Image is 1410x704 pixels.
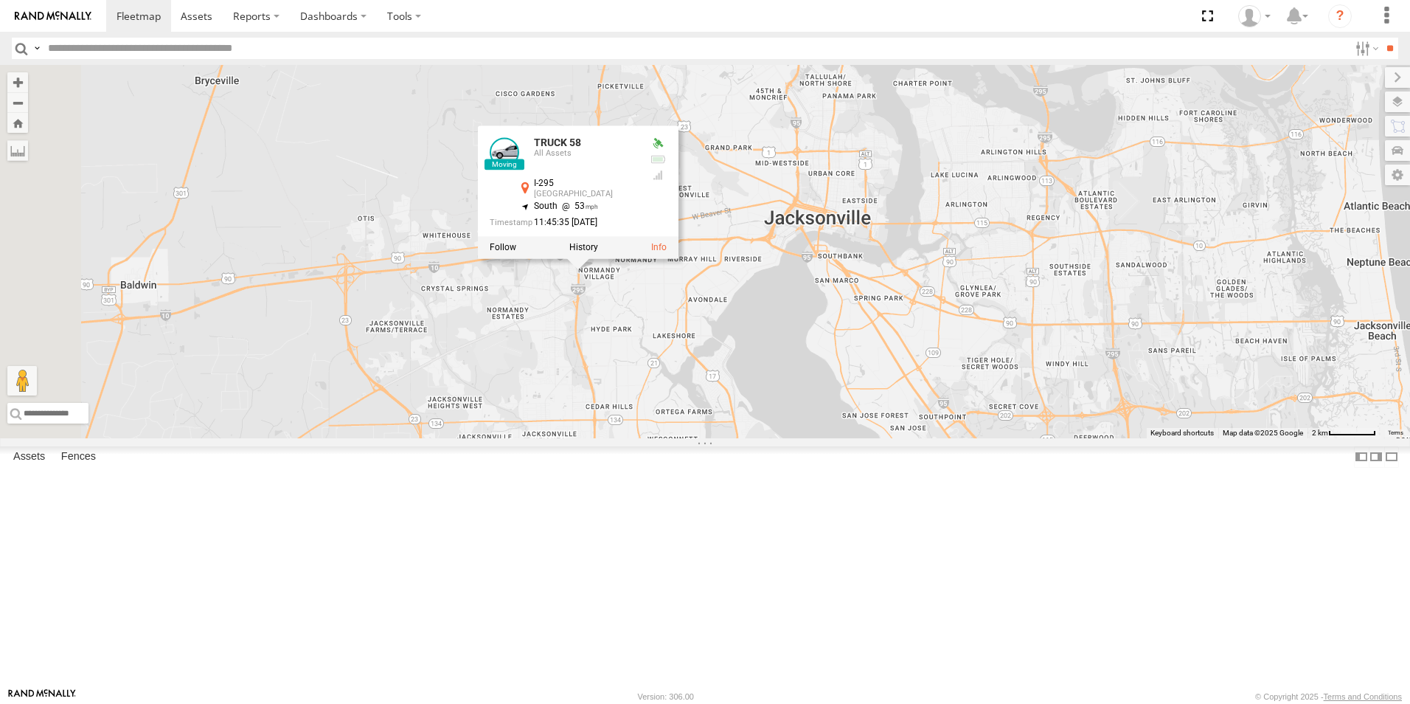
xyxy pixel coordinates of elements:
label: Search Query [31,38,43,59]
button: Keyboard shortcuts [1150,428,1214,438]
div: All Assets [534,149,637,158]
a: TRUCK 58 [534,137,581,149]
label: View Asset History [569,243,598,253]
label: Dock Summary Table to the Left [1354,446,1369,468]
div: I-295 [534,179,637,189]
label: Search Filter Options [1350,38,1381,59]
label: Fences [54,446,103,467]
div: Thomas Crowe [1233,5,1276,27]
label: Realtime tracking of Asset [490,243,516,253]
div: [GEOGRAPHIC_DATA] [534,190,637,199]
span: South [534,201,558,212]
div: © Copyright 2025 - [1255,692,1402,701]
div: Version: 306.00 [638,692,694,701]
a: Terms and Conditions [1324,692,1402,701]
span: Map data ©2025 Google [1223,429,1303,437]
span: 53 [558,201,598,212]
label: Hide Summary Table [1384,446,1399,468]
img: rand-logo.svg [15,11,91,21]
button: Drag Pegman onto the map to open Street View [7,366,37,396]
div: No voltage information received from this device. [649,154,667,166]
span: 2 km [1312,429,1328,437]
label: Measure [7,140,28,161]
a: View Asset Details [651,243,667,253]
button: Zoom Home [7,113,28,133]
label: Dock Summary Table to the Right [1369,446,1383,468]
div: Date/time of location update [490,218,637,227]
i: ? [1328,4,1352,28]
label: Map Settings [1385,165,1410,185]
div: Valid GPS Fix [649,138,667,150]
div: GSM Signal = 4 [649,170,667,182]
a: Terms (opens in new tab) [1388,430,1403,436]
button: Map Scale: 2 km per 61 pixels [1307,428,1381,438]
button: Zoom out [7,92,28,113]
button: Zoom in [7,72,28,92]
label: Assets [6,446,52,467]
a: Visit our Website [8,689,76,704]
a: View Asset Details [490,138,519,168]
